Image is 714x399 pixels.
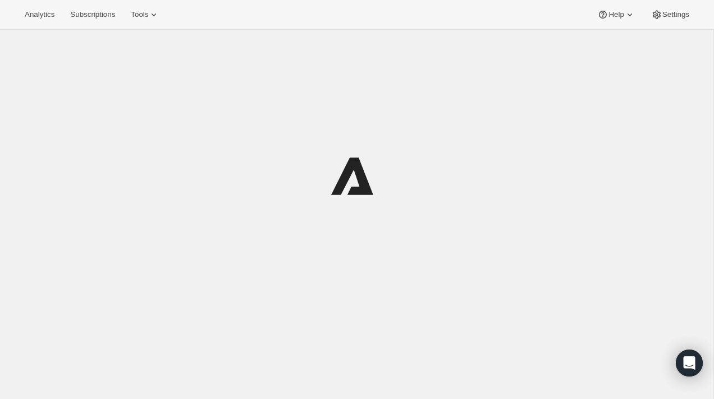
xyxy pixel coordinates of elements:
div: Open Intercom Messenger [676,350,703,377]
span: Help [608,10,624,19]
span: Analytics [25,10,54,19]
button: Settings [644,7,696,22]
button: Subscriptions [63,7,122,22]
span: Tools [131,10,148,19]
button: Analytics [18,7,61,22]
button: Help [591,7,642,22]
button: Tools [124,7,166,22]
span: Subscriptions [70,10,115,19]
span: Settings [662,10,689,19]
